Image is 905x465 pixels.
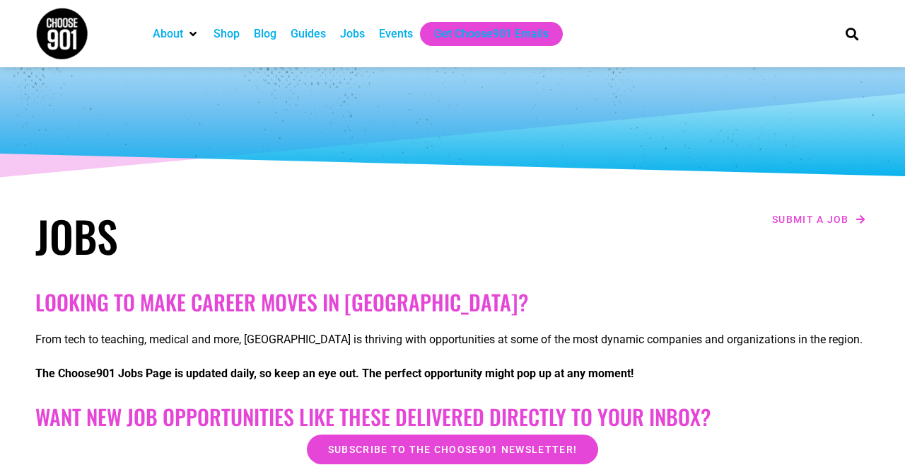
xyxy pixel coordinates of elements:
[768,210,870,229] a: Submit a job
[146,22,206,46] div: About
[434,25,549,42] a: Get Choose901 Emails
[841,22,864,45] div: Search
[35,331,870,348] p: From tech to teaching, medical and more, [GEOGRAPHIC_DATA] is thriving with opportunities at some...
[291,25,326,42] a: Guides
[307,435,598,464] a: Subscribe to the Choose901 newsletter!
[340,25,365,42] a: Jobs
[153,25,183,42] a: About
[35,404,870,430] h2: Want New Job Opportunities like these Delivered Directly to your Inbox?
[214,25,240,42] a: Shop
[379,25,413,42] a: Events
[328,444,577,454] span: Subscribe to the Choose901 newsletter!
[35,210,445,261] h1: Jobs
[772,214,849,224] span: Submit a job
[254,25,276,42] a: Blog
[146,22,822,46] nav: Main nav
[35,289,870,315] h2: Looking to make career moves in [GEOGRAPHIC_DATA]?
[35,367,633,380] strong: The Choose901 Jobs Page is updated daily, so keep an eye out. The perfect opportunity might pop u...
